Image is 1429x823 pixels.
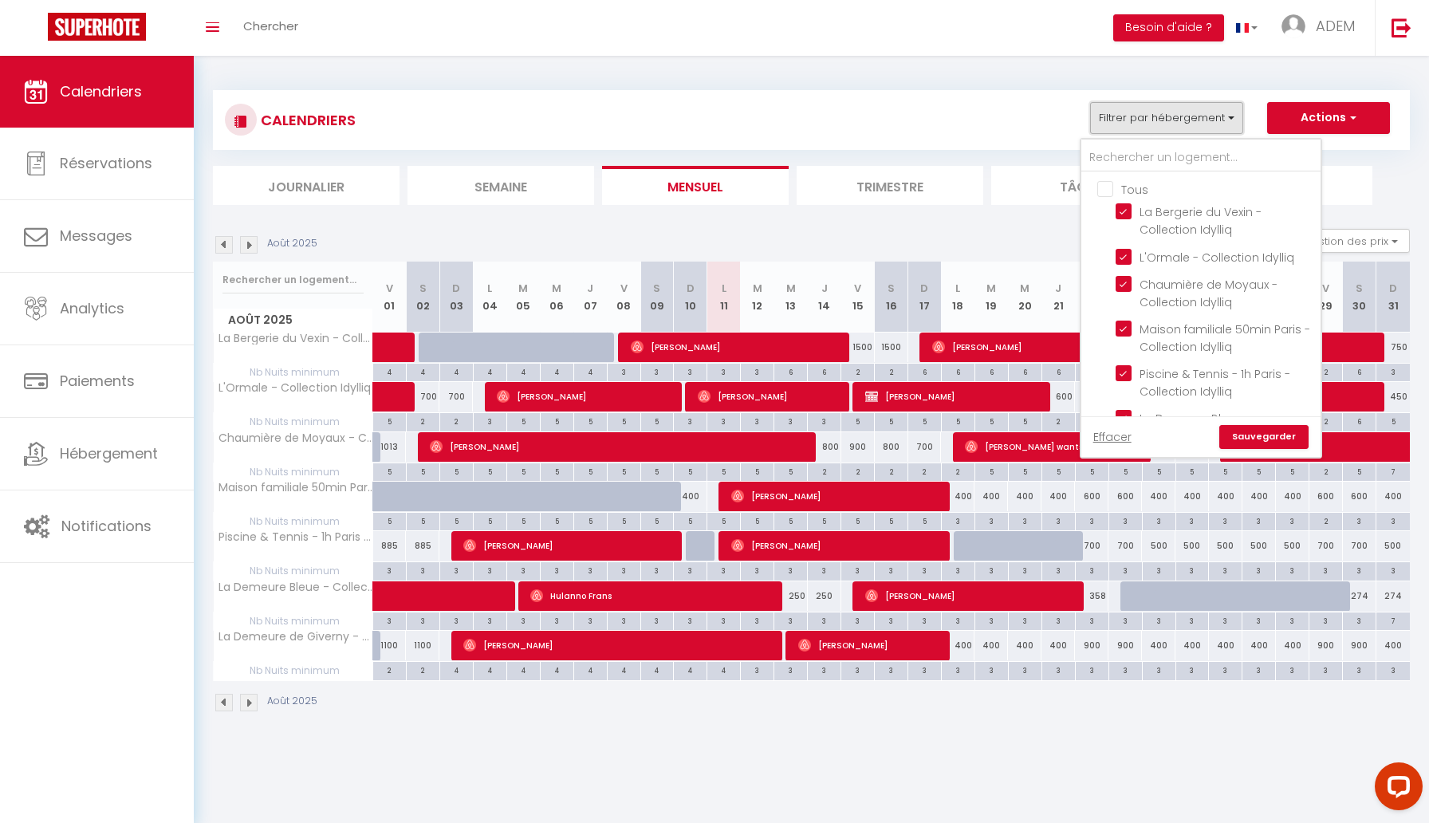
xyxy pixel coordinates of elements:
div: 6 [1009,364,1041,379]
th: 12 [741,262,774,333]
span: Nb Nuits minimum [214,463,372,481]
div: 5 [507,413,540,428]
div: 700 [1343,531,1376,561]
div: 4 [574,364,607,379]
div: 5 [1076,463,1108,478]
span: [PERSON_NAME] [463,530,675,561]
abbr: D [920,281,928,296]
div: 4 [407,364,439,379]
span: Piscine & Tennis - 1h Paris - Collection Idylliq [1140,366,1290,400]
div: 5 [707,513,740,528]
div: 4 [541,364,573,379]
div: 3 [541,562,573,577]
div: 5 [574,513,607,528]
div: 3 [373,612,406,628]
div: 5 [373,463,406,478]
div: 5 [908,413,941,428]
th: 07 [573,262,607,333]
button: Filtrer par hébergement [1090,102,1243,134]
div: 600 [1343,482,1376,511]
img: ... [1281,14,1305,38]
th: 10 [674,262,707,333]
div: 450 [1376,382,1410,411]
div: 3 [407,562,439,577]
div: 5 [574,463,607,478]
div: 500 [1242,531,1276,561]
div: 3 [808,562,840,577]
div: 500 [1276,531,1309,561]
span: [PERSON_NAME] [430,431,809,462]
div: 274 [1343,581,1376,611]
div: 2 [1309,463,1342,478]
th: 17 [908,262,942,333]
div: 5 [641,513,674,528]
div: 400 [1209,482,1242,511]
img: Super Booking [48,13,146,41]
th: 13 [774,262,808,333]
span: Hulanno Frans [530,581,776,611]
a: Effacer [1093,428,1132,446]
div: 3 [641,364,674,379]
div: 5 [440,513,473,528]
div: 2 [875,364,907,379]
span: [PERSON_NAME] [865,381,1044,411]
div: 400 [941,482,974,511]
div: 400 [1142,482,1175,511]
div: 5 [1009,413,1041,428]
div: 2 [942,463,974,478]
th: 18 [941,262,974,333]
abbr: D [687,281,695,296]
div: 3 [1009,562,1041,577]
img: logout [1392,18,1411,37]
li: Trimestre [797,166,983,205]
abbr: V [386,281,393,296]
h3: CALENDRIERS [257,102,356,138]
div: 5 [507,463,540,478]
div: 7 [1376,463,1410,478]
th: 31 [1376,262,1410,333]
div: 5 [1176,463,1209,478]
div: 6 [975,364,1008,379]
abbr: D [452,281,460,296]
div: 5 [474,513,506,528]
div: 6 [1343,364,1376,379]
div: 2 [1309,513,1342,528]
div: 885 [373,531,407,561]
th: 06 [540,262,573,333]
div: 4 [440,364,473,379]
li: Mensuel [602,166,789,205]
div: 500 [1142,531,1175,561]
abbr: V [1322,281,1329,296]
div: 5 [541,413,573,428]
div: 3 [1143,562,1175,577]
span: Nb Nuits minimum [214,364,372,381]
div: 5 [1276,463,1309,478]
div: 3 [774,413,807,428]
div: 3 [1276,513,1309,528]
div: 4 [474,364,506,379]
span: [PERSON_NAME] wants [965,431,1144,462]
div: 3 [707,562,740,577]
th: 19 [974,262,1008,333]
div: 3 [1343,513,1376,528]
div: 400 [1041,482,1075,511]
input: Rechercher un logement... [1081,144,1321,172]
div: 3 [674,364,707,379]
div: 3 [942,513,974,528]
abbr: D [1389,281,1397,296]
span: [PERSON_NAME] [865,581,1077,611]
button: Actions [1267,102,1390,134]
div: 250 [808,581,841,611]
div: 5 [1343,463,1376,478]
div: 5 [975,463,1008,478]
div: 400 [1276,482,1309,511]
a: Sauvegarder [1219,425,1309,449]
th: 05 [506,262,540,333]
th: 09 [640,262,674,333]
abbr: V [854,281,861,296]
abbr: J [1055,281,1061,296]
div: 5 [774,463,807,478]
span: [PERSON_NAME] [932,332,1379,362]
div: 700 [1075,531,1108,561]
div: 6 [942,364,974,379]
